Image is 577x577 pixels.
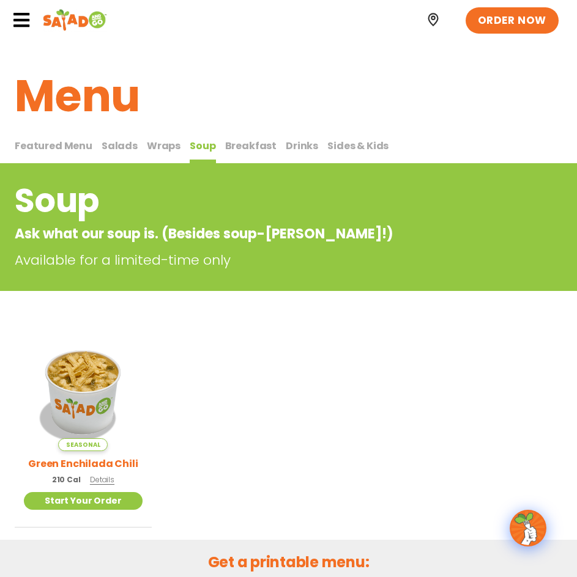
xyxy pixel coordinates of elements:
span: ORDER NOW [478,13,546,28]
span: Wraps [147,139,181,153]
img: Header logo [43,8,107,32]
h2: Green Enchilada Chili [28,456,138,471]
span: Salads [102,139,138,153]
span: Sides & Kids [327,139,389,153]
span: Breakfast [225,139,277,153]
a: Start Your Order [24,492,143,510]
span: Seasonal [58,438,108,451]
span: Details [90,474,114,485]
h1: Menu [15,63,562,129]
img: Product photo for Green Enchilada Chili [24,333,143,451]
h2: Soup [15,176,464,226]
span: Featured Menu [15,139,92,153]
p: Available for a limited-time only [15,250,559,270]
div: Tabbed content [15,134,562,164]
span: Soup [190,139,215,153]
span: Drinks [286,139,318,153]
span: 210 Cal [52,474,81,485]
img: wpChatIcon [511,511,545,545]
h2: Get a printable menu: [15,551,562,573]
a: ORDER NOW [466,7,559,34]
p: Ask what our soup is. (Besides soup-[PERSON_NAME]!) [15,224,464,244]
